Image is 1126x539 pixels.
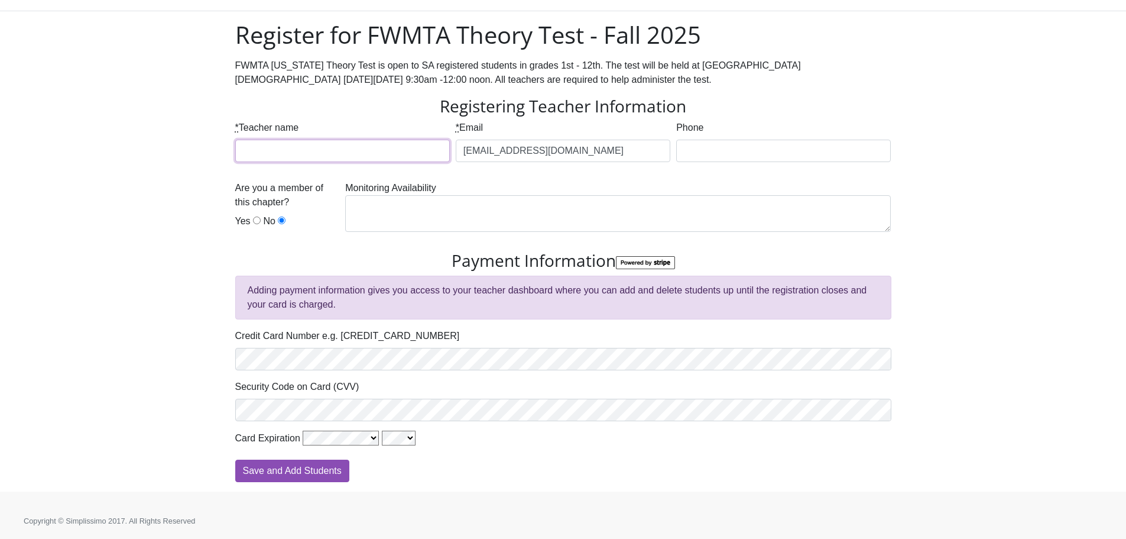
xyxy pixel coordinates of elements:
h3: Payment Information [235,251,891,271]
label: Card Expiration [235,431,300,446]
input: Save and Add Students [235,460,349,482]
label: Yes [235,214,251,228]
h3: Registering Teacher Information [235,96,891,117]
h1: Register for FWMTA Theory Test - Fall 2025 [235,21,891,49]
label: Teacher name [235,121,299,135]
div: Monitoring Availability [342,181,894,241]
p: Copyright © Simplissimo 2017. All Rights Reserved [24,515,1102,527]
div: Adding payment information gives you access to your teacher dashboard where you can add and delet... [235,276,891,319]
label: Security Code on Card (CVV) [235,380,359,394]
label: Email [456,121,483,135]
img: StripeBadge-6abf274609356fb1c7d224981e4c13d8e07f95b5cc91948bd4e3604f74a73e6b.png [616,256,675,270]
label: Credit Card Number e.g. [CREDIT_CARD_NUMBER] [235,329,460,343]
label: No [264,214,275,228]
abbr: required [235,122,239,133]
abbr: required [456,122,459,133]
div: FWMTA [US_STATE] Theory Test is open to SA registered students in grades 1st - 12th. The test wil... [235,59,891,87]
label: Phone [676,121,703,135]
label: Are you a member of this chapter? [235,181,340,209]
